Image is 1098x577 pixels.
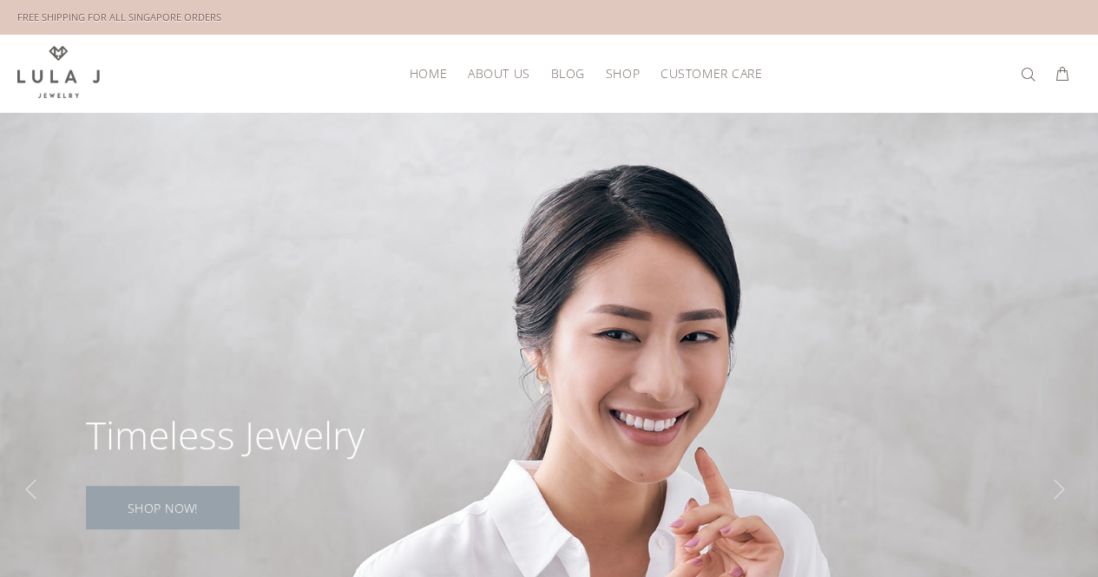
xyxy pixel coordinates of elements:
span: About Us [468,67,529,80]
span: Shop [606,67,640,80]
span: Customer Care [661,67,762,80]
a: Customer Care [650,60,762,87]
span: Blog [550,67,584,80]
div: FREE SHIPPING FOR ALL SINGAPORE ORDERS [17,8,221,27]
div: Timeless Jewelry [86,416,365,454]
a: Blog [540,60,595,87]
a: SHOP NOW! [86,486,240,529]
a: HOME [399,60,457,87]
a: About Us [457,60,540,87]
span: HOME [410,67,447,80]
a: Shop [595,60,650,87]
